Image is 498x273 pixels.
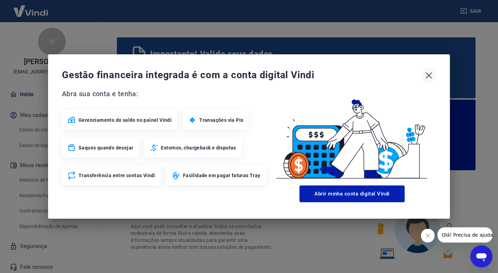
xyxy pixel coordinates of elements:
[470,245,492,267] iframe: Botão para abrir a janela de mensagens
[299,185,405,202] button: Abrir minha conta digital Vindi
[62,68,422,82] span: Gestão financeira integrada é com a conta digital Vindi
[4,5,58,10] span: Olá! Precisa de ajuda?
[421,229,435,243] iframe: Fechar mensagem
[62,88,268,99] span: Abra sua conta e tenha:
[79,144,133,151] span: Saques quando desejar
[161,144,236,151] span: Estornos, chargeback e disputas
[183,172,260,179] span: Facilidade em pagar faturas Tray
[79,117,172,124] span: Gerenciamento do saldo no painel Vindi
[437,227,492,243] iframe: Mensagem da empresa
[268,88,436,183] img: Good Billing
[79,172,155,179] span: Transferência entre contas Vindi
[199,117,243,124] span: Transações via Pix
